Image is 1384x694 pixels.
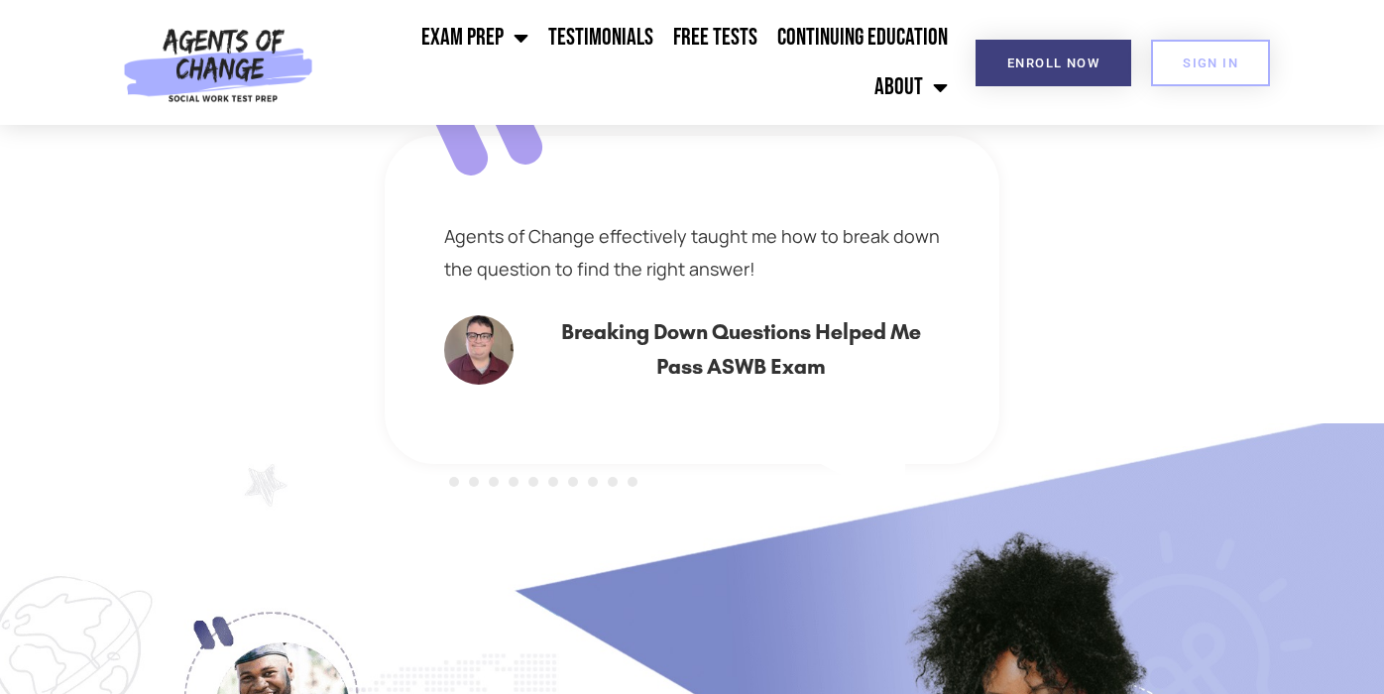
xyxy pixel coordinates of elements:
[1151,40,1270,86] a: SIGN IN
[1183,57,1238,69] span: SIGN IN
[444,220,940,286] div: Agents of Change effectively taught me how to break down the question to find the right answer!
[976,40,1131,86] a: Enroll Now
[663,13,767,62] a: Free Tests
[865,62,958,112] a: About
[411,13,538,62] a: Exam Prep
[322,13,958,112] nav: Menu
[444,315,514,385] img: PXL_20250319_191022425.NIGHT – Josh Wood
[767,13,958,62] a: Continuing Education
[538,13,663,62] a: Testimonials
[541,315,940,385] h3: Breaking Down Questions Helped Me Pass ASWB Exam
[1007,57,1099,69] span: Enroll Now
